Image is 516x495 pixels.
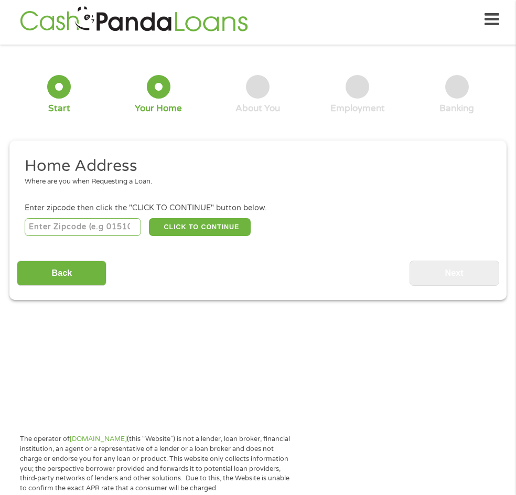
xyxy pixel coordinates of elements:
div: Banking [439,103,474,114]
div: Your Home [135,103,182,114]
h2: Home Address [25,156,484,177]
input: Next [410,261,499,286]
div: Start [48,103,70,114]
input: Back [17,261,106,286]
div: About You [235,103,280,114]
p: The operator of (this “Website”) is not a lender, loan broker, financial institution, an agent or... [20,434,293,493]
img: GetLoanNow Logo [17,5,251,35]
button: CLICK TO CONTINUE [149,218,251,236]
input: Enter Zipcode (e.g 01510) [25,218,142,236]
div: Employment [330,103,385,114]
div: Enter zipcode then click the "CLICK TO CONTINUE" button below. [25,202,491,214]
a: [DOMAIN_NAME] [70,435,127,443]
div: Where are you when Requesting a Loan. [25,177,484,187]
